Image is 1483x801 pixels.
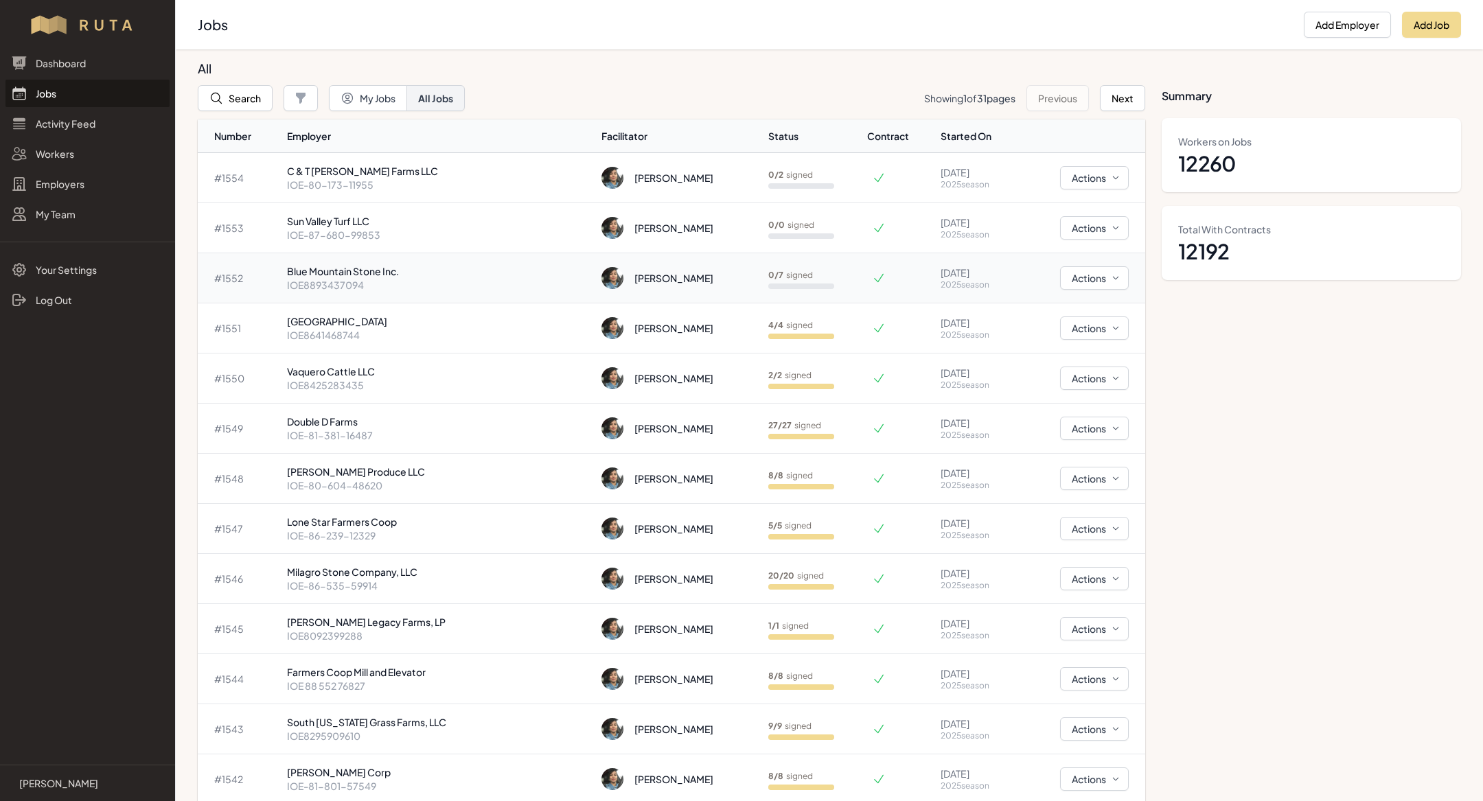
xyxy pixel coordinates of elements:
[5,49,170,77] a: Dashboard
[935,119,1019,153] th: Started On
[941,416,1013,430] p: [DATE]
[5,170,170,198] a: Employers
[1060,417,1129,440] button: Actions
[941,566,1013,580] p: [DATE]
[198,504,281,554] td: # 1547
[941,630,1013,641] p: 2025 season
[287,515,591,529] p: Lone Star Farmers Coop
[634,572,713,585] div: [PERSON_NAME]
[941,179,1013,190] p: 2025 season
[634,622,713,636] div: [PERSON_NAME]
[287,565,591,579] p: Milagro Stone Company, LLC
[941,229,1013,240] p: 2025 season
[287,629,591,642] p: IOE8092399288
[287,214,591,228] p: Sun Valley Turf LLC
[5,200,170,228] a: My Team
[768,270,813,281] p: signed
[941,780,1013,791] p: 2025 season
[634,321,713,335] div: [PERSON_NAME]
[768,470,783,480] b: 8 / 8
[198,60,1134,77] h3: All
[768,570,794,581] b: 20 / 20
[634,371,713,385] div: [PERSON_NAME]
[1060,717,1129,741] button: Actions
[329,85,407,111] button: My Jobs
[1162,60,1461,104] h3: Summary
[287,178,591,191] p: IOE-80-173-11955
[768,170,783,180] b: 0 / 2
[198,253,281,303] td: # 1552
[287,679,591,693] p: IOE 88 552 76827
[198,654,281,704] td: # 1544
[768,320,813,331] p: signed
[198,704,281,754] td: # 1543
[198,203,281,253] td: # 1553
[941,580,1013,591] p: 2025 season
[941,767,1013,780] p: [DATE]
[1060,316,1129,340] button: Actions
[866,119,935,153] th: Contract
[198,153,281,203] td: # 1554
[768,671,813,682] p: signed
[941,165,1013,179] p: [DATE]
[5,286,170,314] a: Log Out
[941,266,1013,279] p: [DATE]
[287,615,591,629] p: [PERSON_NAME] Legacy Farms, LP
[1060,266,1129,290] button: Actions
[1060,767,1129,791] button: Actions
[281,119,597,153] th: Employer
[1060,367,1129,390] button: Actions
[941,717,1013,730] p: [DATE]
[1304,12,1391,38] button: Add Employer
[763,119,867,153] th: Status
[1178,151,1445,176] dd: 12260
[287,715,591,729] p: South [US_STATE] Grass Farms, LLC
[768,620,779,631] b: 1 / 1
[287,729,591,743] p: IOE8295909610
[1060,467,1129,490] button: Actions
[1060,567,1129,590] button: Actions
[287,378,591,392] p: IOE8425283435
[634,421,713,435] div: [PERSON_NAME]
[5,110,170,137] a: Activity Feed
[198,119,281,153] th: Number
[198,15,1293,34] h2: Jobs
[1060,617,1129,640] button: Actions
[768,220,814,231] p: signed
[634,672,713,686] div: [PERSON_NAME]
[287,228,591,242] p: IOE-87-680-99853
[287,478,591,492] p: IOE-80-604-48620
[634,472,713,485] div: [PERSON_NAME]
[198,454,281,504] td: # 1548
[977,92,1015,104] span: 31 pages
[634,722,713,736] div: [PERSON_NAME]
[768,320,783,330] b: 4 / 4
[924,85,1145,111] nav: Pagination
[768,570,824,581] p: signed
[198,85,273,111] button: Search
[941,616,1013,630] p: [DATE]
[768,721,782,731] b: 9 / 9
[1060,216,1129,240] button: Actions
[768,520,812,531] p: signed
[768,520,782,531] b: 5 / 5
[768,721,812,732] p: signed
[941,316,1013,329] p: [DATE]
[768,420,792,430] b: 27 / 27
[596,119,762,153] th: Facilitator
[768,220,785,230] b: 0 / 0
[1178,222,1445,236] dt: Total With Contracts
[1100,85,1145,111] button: Next
[768,370,812,381] p: signed
[1060,517,1129,540] button: Actions
[1060,166,1129,189] button: Actions
[634,221,713,235] div: [PERSON_NAME]
[941,380,1013,391] p: 2025 season
[287,278,591,292] p: IOE8893437094
[768,771,783,781] b: 8 / 8
[406,85,465,111] button: All Jobs
[941,366,1013,380] p: [DATE]
[768,671,783,681] b: 8 / 8
[768,771,813,782] p: signed
[198,353,281,404] td: # 1550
